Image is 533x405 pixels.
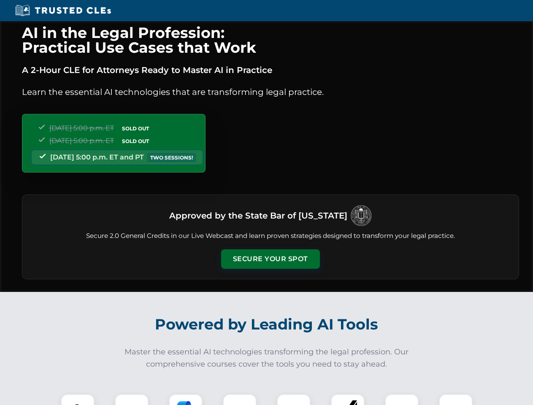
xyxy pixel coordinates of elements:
span: [DATE] 5:00 p.m. ET [49,124,114,132]
p: A 2-Hour CLE for Attorneys Ready to Master AI in Practice [22,63,519,77]
span: SOLD OUT [119,124,152,133]
p: Secure 2.0 General Credits in our Live Webcast and learn proven strategies designed to transform ... [32,231,509,241]
span: SOLD OUT [119,137,152,146]
img: Trusted CLEs [13,4,114,17]
button: Secure Your Spot [221,249,320,269]
p: Learn the essential AI technologies that are transforming legal practice. [22,85,519,99]
span: [DATE] 5:00 p.m. ET [49,137,114,145]
h3: Approved by the State Bar of [US_STATE] [169,208,347,223]
h1: AI in the Legal Profession: Practical Use Cases that Work [22,25,519,55]
img: Logo [351,205,372,226]
p: Master the essential AI technologies transforming the legal profession. Our comprehensive courses... [119,346,414,370]
h2: Powered by Leading AI Tools [33,310,501,339]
